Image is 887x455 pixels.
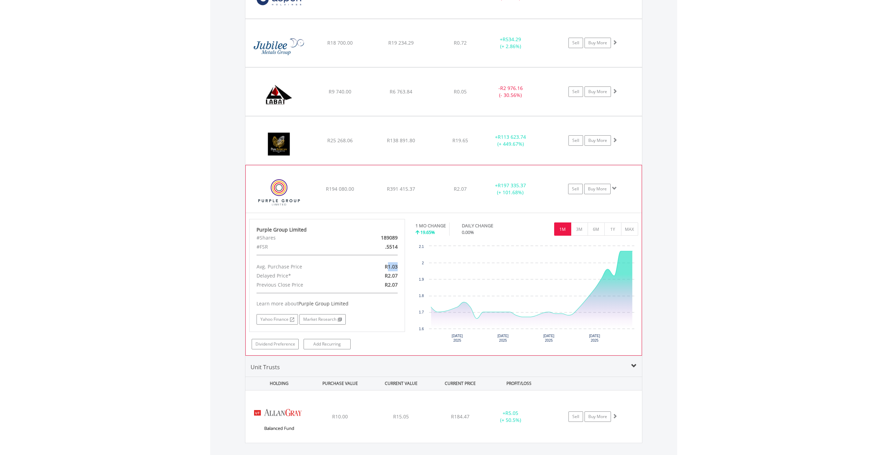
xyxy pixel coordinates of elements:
text: [DATE] 2025 [452,334,463,342]
span: R10.00 [332,413,348,420]
span: R194 080.00 [326,185,354,192]
a: Buy More [584,38,611,48]
button: 6M [588,222,605,236]
span: R138 891.80 [387,137,415,144]
a: Buy More [584,86,611,97]
span: R391 415.37 [387,185,415,192]
text: [DATE] 2025 [543,334,555,342]
span: 0.00% [462,229,474,235]
span: R197 335.37 [498,182,526,189]
text: 1.6 [419,327,424,331]
span: R2.07 [385,281,398,288]
a: Sell [568,184,583,194]
text: [DATE] 2025 [589,334,600,342]
img: EQU.ZA.JBL.png [249,28,309,65]
span: R19 234.29 [388,39,414,46]
svg: Interactive chart [415,243,638,347]
span: R0.05 [454,88,467,95]
div: DAILY CHANGE [462,222,518,229]
button: MAX [621,222,638,236]
span: R1.03 [385,263,398,270]
img: UT.ZA.AGBC.png [249,399,309,441]
div: Avg. Purchase Price [251,262,352,271]
div: #Shares [251,233,352,242]
div: Chart. Highcharts interactive chart. [415,243,638,347]
span: R15.05 [393,413,409,420]
div: Purple Group Limited [257,226,398,233]
a: Buy More [584,411,611,422]
div: + (+ 101.68%) [484,182,536,196]
text: 2 [422,261,424,265]
a: Sell [568,135,583,146]
span: Unit Trusts [251,363,280,371]
span: R0.72 [454,39,467,46]
text: 2.1 [419,245,424,249]
div: + (+ 2.86%) [484,36,537,50]
a: Yahoo Finance [257,314,298,325]
img: EQU.ZA.PPE.png [249,174,309,211]
div: CURRENT VALUE [372,377,431,390]
div: PURCHASE VALUE [311,377,370,390]
div: HOLDING [246,377,309,390]
div: .5514 [352,242,403,251]
span: R113 623.74 [498,134,526,140]
div: 1 MO CHANGE [415,222,446,229]
a: Buy More [584,184,611,194]
div: - (- 30.56%) [484,85,537,99]
span: R18 700.00 [327,39,353,46]
div: + (+ 50.5%) [484,410,537,424]
a: Sell [568,86,583,97]
span: 19.65% [420,229,435,235]
a: Sell [568,38,583,48]
span: Purple Group Limited [298,300,349,307]
text: [DATE] 2025 [498,334,509,342]
div: Delayed Price* [251,271,352,280]
span: R19.65 [452,137,468,144]
button: 1Y [604,222,621,236]
a: Add Recurring [304,339,351,349]
text: 1.7 [419,310,424,314]
img: EQU.ZA.LAB.png [249,76,309,114]
span: R25 268.06 [327,137,353,144]
a: Sell [568,411,583,422]
span: R6 763.84 [390,88,412,95]
span: R2 976.16 [500,85,523,91]
a: Buy More [584,135,611,146]
span: R184.47 [451,413,469,420]
div: PROFIT/LOSS [489,377,549,390]
span: R534.29 [503,36,521,43]
span: R9 740.00 [329,88,351,95]
button: 3M [571,222,588,236]
img: EQU.ZA.PAN.png [249,125,309,163]
a: Market Research [299,314,346,325]
button: 1M [554,222,571,236]
div: #FSR [251,242,352,251]
a: Dividend Preference [252,339,299,349]
div: Learn more about [257,300,398,307]
span: R2.07 [454,185,467,192]
div: 189089 [352,233,403,242]
div: CURRENT PRICE [432,377,488,390]
div: Previous Close Price [251,280,352,289]
text: 1.9 [419,278,424,281]
text: 1.8 [419,294,424,298]
span: R2.07 [385,272,398,279]
span: R5.05 [505,410,518,416]
div: + (+ 449.67%) [484,134,537,147]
